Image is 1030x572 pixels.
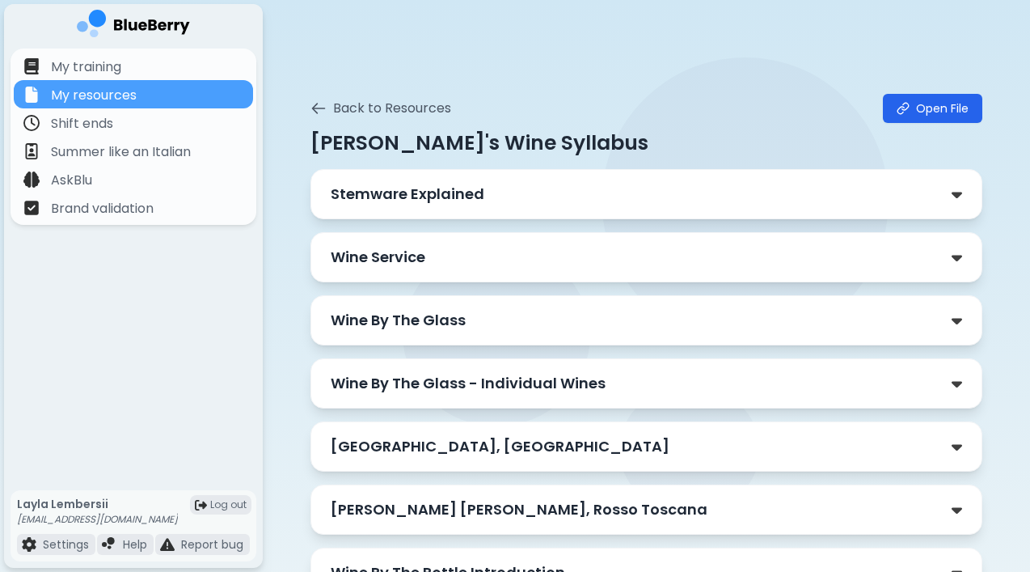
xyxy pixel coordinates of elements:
p: Layla Lembersii [17,497,178,511]
img: file icon [102,537,116,552]
img: down chevron [952,502,962,519]
span: Log out [210,498,247,511]
p: Summer like an Italian [51,142,191,162]
img: down chevron [952,375,962,392]
img: down chevron [952,312,962,329]
img: file icon [23,200,40,216]
button: Back to Resources [310,99,451,118]
p: [GEOGRAPHIC_DATA], [GEOGRAPHIC_DATA] [331,435,669,458]
p: My resources [51,86,137,105]
a: Open File [883,94,982,123]
p: Wine Service [331,246,425,269]
img: file icon [23,172,40,188]
p: Report bug [181,537,243,552]
img: logout [195,499,207,511]
p: [PERSON_NAME]'s Wine Syllabus [310,129,983,156]
img: company logo [77,10,190,43]
img: down chevron [952,249,962,266]
img: file icon [23,87,40,103]
p: Wine By The Glass - Individual Wines [331,372,606,395]
p: Help [123,537,147,552]
p: [PERSON_NAME] [PERSON_NAME], Rosso Toscana [331,498,707,521]
p: Brand validation [51,199,154,218]
img: file icon [22,537,36,552]
p: Wine By The Glass [331,309,466,332]
p: Shift ends [51,114,113,133]
img: down chevron [952,439,962,455]
p: [EMAIL_ADDRESS][DOMAIN_NAME] [17,513,178,526]
img: file icon [23,115,40,131]
p: AskBlu [51,171,92,190]
img: down chevron [952,186,962,203]
p: Settings [43,537,89,552]
img: file icon [23,58,40,74]
p: Stemware Explained [331,183,484,205]
img: file icon [160,537,175,552]
img: file icon [23,143,40,159]
p: My training [51,57,121,77]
